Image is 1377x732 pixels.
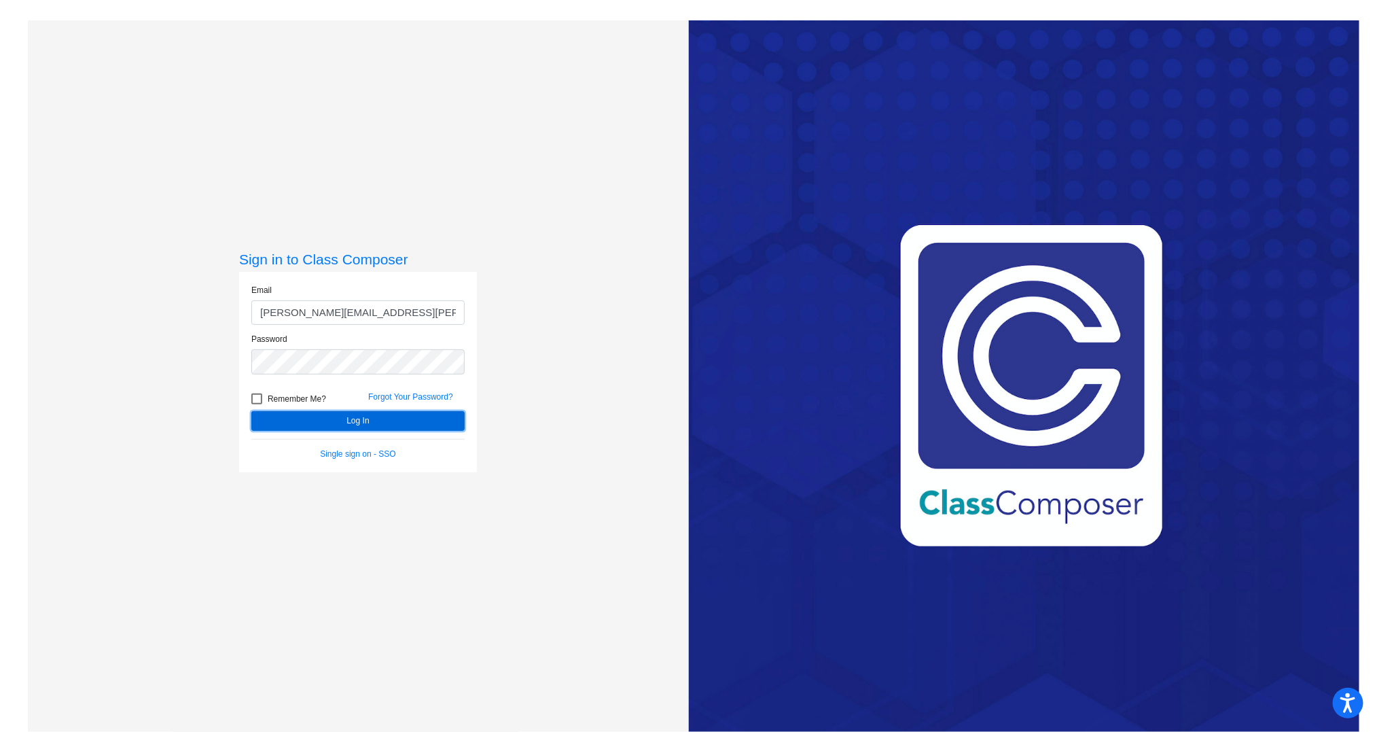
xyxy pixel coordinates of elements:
label: Password [251,333,287,345]
h3: Sign in to Class Composer [239,251,477,268]
a: Forgot Your Password? [368,392,453,402]
span: Remember Me? [268,391,326,407]
button: Log In [251,411,465,431]
label: Email [251,284,272,296]
a: Single sign on - SSO [320,449,395,459]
